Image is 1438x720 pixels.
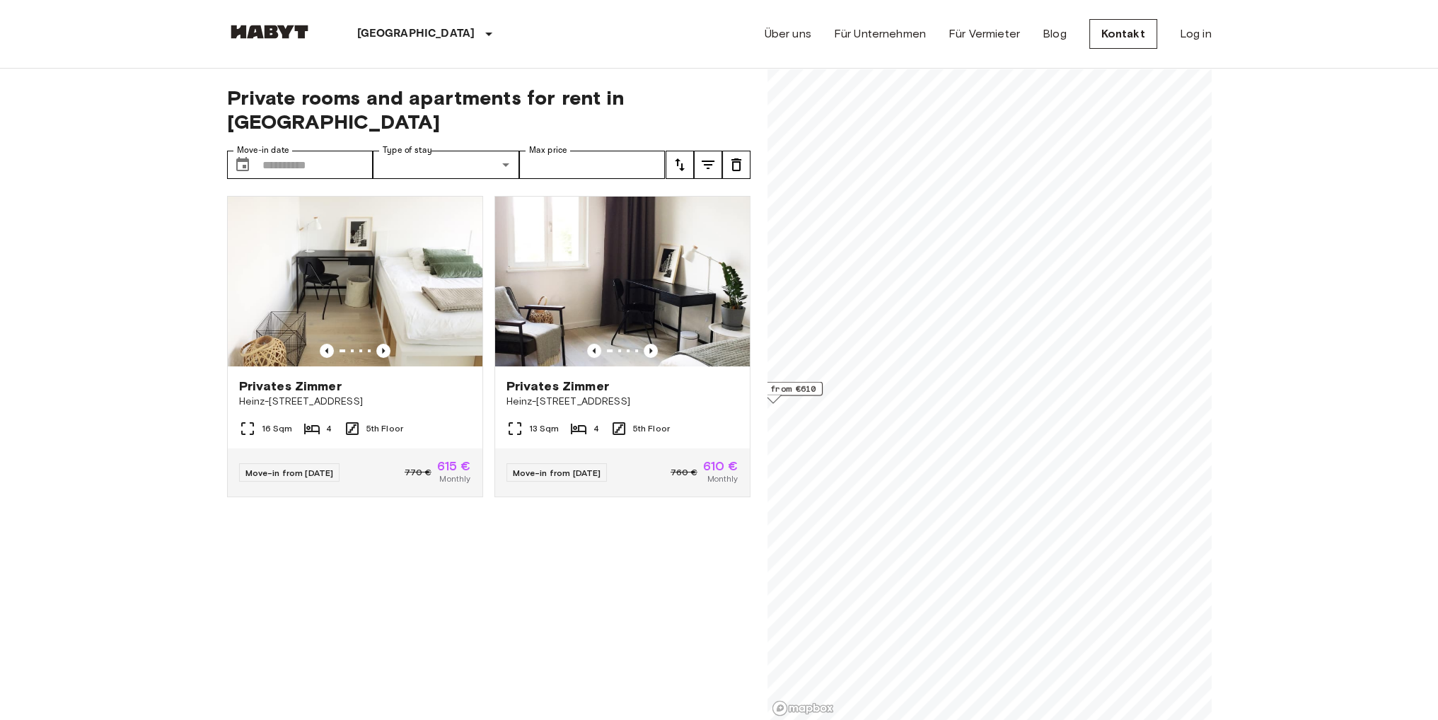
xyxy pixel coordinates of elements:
button: Previous image [376,344,390,358]
span: Privates Zimmer [506,378,609,395]
button: Previous image [320,344,334,358]
a: Für Unternehmen [834,25,926,42]
span: 13 Sqm [529,422,559,435]
button: Previous image [644,344,658,358]
span: 5th Floor [633,422,670,435]
img: Marketing picture of unit DE-01-033-001-03H [228,197,482,366]
span: 760 € [671,466,697,479]
button: Choose date [228,151,257,179]
a: Mapbox logo [772,700,834,716]
a: Marketing picture of unit DE-01-033-001-04HPrevious imagePrevious imagePrivates ZimmerHeinz-[STRE... [494,196,750,497]
span: 4 [593,422,598,435]
span: 5th Floor [366,422,403,435]
span: Move-in from [DATE] [513,468,601,478]
a: Marketing picture of unit DE-01-033-001-03HPrevious imagePrevious imagePrivates ZimmerHeinz-[STRE... [227,196,483,497]
span: Heinz-[STREET_ADDRESS] [506,395,738,409]
p: [GEOGRAPHIC_DATA] [357,25,475,42]
button: Previous image [587,344,601,358]
span: 615 € [437,460,471,472]
span: 4 [326,422,332,435]
a: Kontakt [1089,19,1157,49]
span: 16 Sqm [262,422,293,435]
button: tune [666,151,694,179]
button: tune [722,151,750,179]
label: Max price [529,144,567,156]
a: Blog [1043,25,1067,42]
span: Move-in from [DATE] [245,468,334,478]
img: Habyt [227,25,312,39]
span: Monthly [707,472,738,485]
span: Heinz-[STREET_ADDRESS] [239,395,471,409]
span: 2 units from €610 [729,383,816,395]
a: Für Vermieter [949,25,1020,42]
span: 770 € [405,466,431,479]
span: 610 € [703,460,738,472]
a: Log in [1180,25,1212,42]
div: Map marker [723,382,822,404]
a: Über uns [765,25,811,42]
img: Marketing picture of unit DE-01-033-001-04H [495,197,750,366]
span: Privates Zimmer [239,378,342,395]
label: Type of stay [383,144,432,156]
button: tune [694,151,722,179]
span: Private rooms and apartments for rent in [GEOGRAPHIC_DATA] [227,86,750,134]
label: Move-in date [237,144,289,156]
span: Monthly [439,472,470,485]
